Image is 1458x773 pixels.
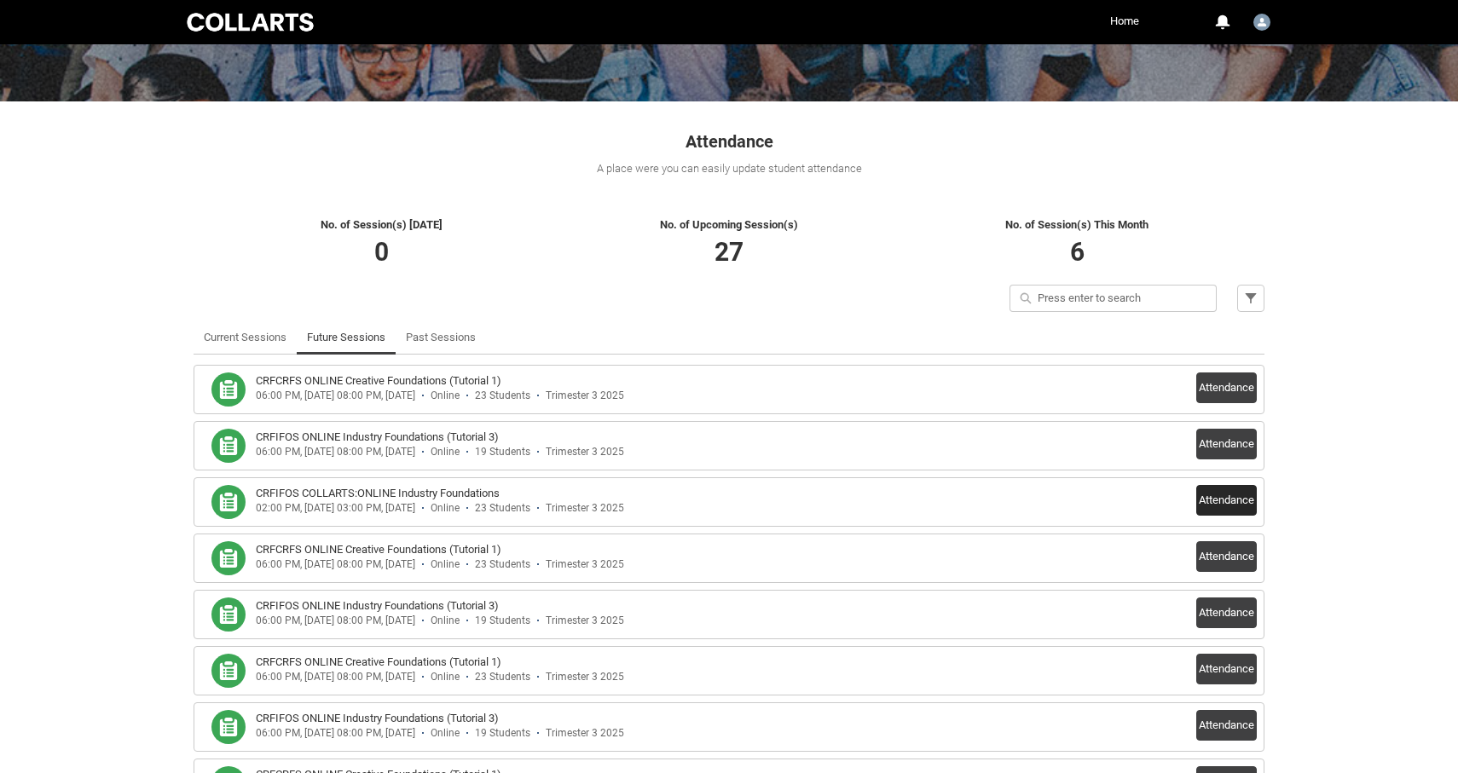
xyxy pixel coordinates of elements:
button: Attendance [1196,710,1257,741]
button: Attendance [1196,654,1257,684]
div: 19 Students [475,614,530,627]
button: Attendance [1196,429,1257,459]
a: Home [1106,9,1143,34]
li: Future Sessions [297,320,396,355]
input: Press enter to search [1010,285,1217,312]
h3: CRFIFOS ONLINE Industry Foundations (Tutorial 3) [256,597,499,614]
a: Future Sessions [307,320,385,355]
div: 06:00 PM, [DATE] 08:00 PM, [DATE] [256,389,415,402]
div: Trimester 3 2025 [546,446,624,459]
div: 06:00 PM, [DATE] 08:00 PM, [DATE] [256,727,415,740]
div: Online [431,558,460,571]
div: Online [431,614,460,627]
span: No. of Upcoming Session(s) [660,218,798,231]
div: Online [431,389,460,402]
div: 06:00 PM, [DATE] 08:00 PM, [DATE] [256,671,415,684]
div: Online [431,727,460,740]
div: 06:00 PM, [DATE] 08:00 PM, [DATE] [256,446,415,459]
div: 23 Students [475,671,530,684]
div: 02:00 PM, [DATE] 03:00 PM, [DATE] [256,502,415,515]
button: Filter [1237,285,1264,312]
div: Trimester 3 2025 [546,389,624,402]
h3: CRFCRFS ONLINE Creative Foundations (Tutorial 1) [256,541,501,558]
span: 6 [1070,237,1085,267]
div: 23 Students [475,558,530,571]
span: No. of Session(s) This Month [1005,218,1148,231]
h3: CRFIFOS ONLINE Industry Foundations (Tutorial 3) [256,429,499,446]
button: Attendance [1196,372,1257,403]
button: Attendance [1196,541,1257,572]
span: Attendance [686,131,773,152]
span: 27 [715,237,743,267]
h3: CRFIFOS ONLINE Industry Foundations (Tutorial 3) [256,710,499,727]
a: Past Sessions [406,320,476,355]
div: Trimester 3 2025 [546,727,624,740]
div: A place were you can easily update student attendance [194,160,1264,177]
div: 06:00 PM, [DATE] 08:00 PM, [DATE] [256,558,415,571]
button: Attendance [1196,485,1257,516]
button: User Profile Faculty.cthompson [1249,7,1275,34]
div: 19 Students [475,727,530,740]
div: Trimester 3 2025 [546,558,624,571]
h3: CRFCRFS ONLINE Creative Foundations (Tutorial 1) [256,372,501,389]
li: Current Sessions [194,320,297,355]
button: Attendance [1196,597,1257,628]
div: 23 Students [475,389,530,402]
div: Trimester 3 2025 [546,502,624,515]
div: 06:00 PM, [DATE] 08:00 PM, [DATE] [256,614,415,627]
span: No. of Session(s) [DATE] [321,218,443,231]
a: Current Sessions [204,320,286,355]
h3: CRFIFOS COLLARTS:ONLINE Industry Foundations [256,485,500,502]
div: Online [431,502,460,515]
h3: CRFCRFS ONLINE Creative Foundations (Tutorial 1) [256,654,501,671]
div: Trimester 3 2025 [546,671,624,684]
img: Faculty.cthompson [1253,14,1270,31]
div: 19 Students [475,446,530,459]
div: Online [431,446,460,459]
div: Online [431,671,460,684]
div: Trimester 3 2025 [546,614,624,627]
div: 23 Students [475,502,530,515]
li: Past Sessions [396,320,486,355]
span: 0 [374,237,389,267]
